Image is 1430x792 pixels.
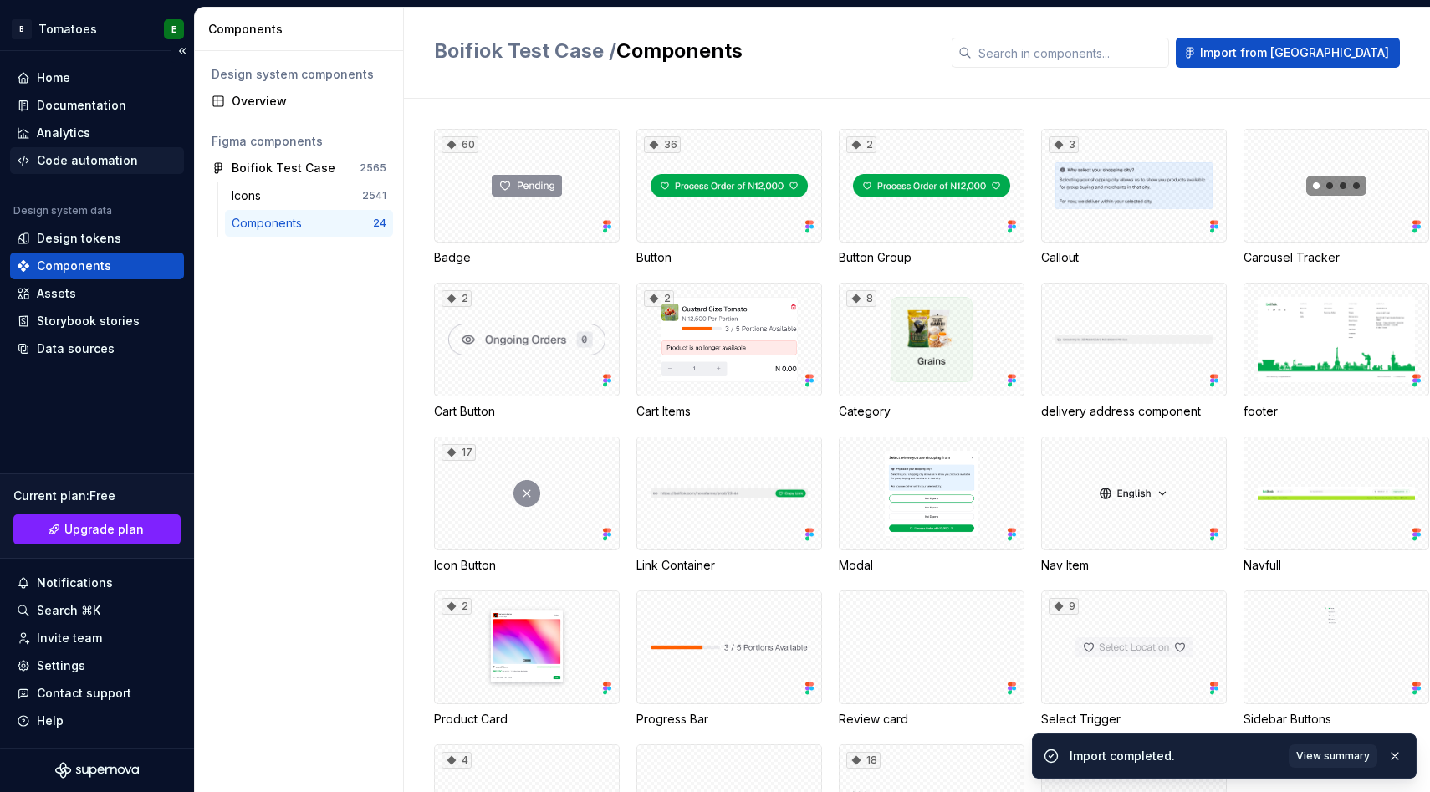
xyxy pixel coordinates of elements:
[1041,249,1227,266] div: Callout
[37,230,121,247] div: Design tokens
[13,488,181,504] div: Current plan : Free
[434,590,620,728] div: 2Product Card
[839,437,1024,574] div: Modal
[37,97,126,114] div: Documentation
[55,762,139,779] svg: Supernova Logo
[1049,598,1079,615] div: 9
[232,215,309,232] div: Components
[846,290,876,307] div: 8
[1244,403,1429,420] div: footer
[38,21,97,38] div: Tomatoes
[10,335,184,362] a: Data sources
[37,69,70,86] div: Home
[37,258,111,274] div: Components
[10,92,184,119] a: Documentation
[208,21,396,38] div: Components
[434,249,620,266] div: Badge
[1176,38,1400,68] button: Import from [GEOGRAPHIC_DATA]
[846,752,881,769] div: 18
[434,403,620,420] div: Cart Button
[37,575,113,591] div: Notifications
[10,680,184,707] button: Contact support
[225,182,393,209] a: Icons2541
[37,340,115,357] div: Data sources
[37,313,140,330] div: Storybook stories
[10,597,184,624] button: Search ⌘K
[434,557,620,574] div: Icon Button
[839,711,1024,728] div: Review card
[1244,557,1429,574] div: Navfull
[1041,129,1227,266] div: 3Callout
[171,23,176,36] div: E
[13,514,181,544] button: Upgrade plan
[10,64,184,91] a: Home
[1041,403,1227,420] div: delivery address component
[232,187,268,204] div: Icons
[1041,711,1227,728] div: Select Trigger
[434,38,616,63] span: Boifiok Test Case /
[37,685,131,702] div: Contact support
[1041,283,1227,420] div: delivery address component
[644,136,681,153] div: 36
[442,290,472,307] div: 2
[442,598,472,615] div: 2
[362,189,386,202] div: 2541
[434,283,620,420] div: 2Cart Button
[232,160,335,176] div: Boifiok Test Case
[1041,590,1227,728] div: 9Select Trigger
[636,403,822,420] div: Cart Items
[636,557,822,574] div: Link Container
[205,155,393,181] a: Boifiok Test Case2565
[37,657,85,674] div: Settings
[434,38,932,64] h2: Components
[10,120,184,146] a: Analytics
[212,66,386,83] div: Design system components
[636,249,822,266] div: Button
[442,136,478,153] div: 60
[10,570,184,596] button: Notifications
[10,625,184,651] a: Invite team
[37,713,64,729] div: Help
[442,752,472,769] div: 4
[839,590,1024,728] div: Review card
[3,11,191,47] button: BTomatoesE
[839,249,1024,266] div: Button Group
[13,204,112,217] div: Design system data
[10,253,184,279] a: Components
[434,711,620,728] div: Product Card
[1244,437,1429,574] div: Navfull
[10,652,184,679] a: Settings
[10,147,184,174] a: Code automation
[10,225,184,252] a: Design tokens
[636,129,822,266] div: 36Button
[205,88,393,115] a: Overview
[1244,283,1429,420] div: footer
[1244,129,1429,266] div: Carousel Tracker
[12,19,32,39] div: B
[360,161,386,175] div: 2565
[636,711,822,728] div: Progress Bar
[37,285,76,302] div: Assets
[434,129,620,266] div: 60Badge
[644,290,674,307] div: 2
[171,39,194,63] button: Collapse sidebar
[10,308,184,335] a: Storybook stories
[373,217,386,230] div: 24
[972,38,1169,68] input: Search in components...
[636,590,822,728] div: Progress Bar
[10,280,184,307] a: Assets
[1200,44,1389,61] span: Import from [GEOGRAPHIC_DATA]
[1244,711,1429,728] div: Sidebar Buttons
[636,283,822,420] div: 2Cart Items
[839,283,1024,420] div: 8Category
[37,630,102,646] div: Invite team
[442,444,476,461] div: 17
[1296,749,1370,763] span: View summary
[225,210,393,237] a: Components24
[839,557,1024,574] div: Modal
[1289,744,1377,768] button: View summary
[1049,136,1079,153] div: 3
[839,129,1024,266] div: 2Button Group
[636,437,822,574] div: Link Container
[1041,557,1227,574] div: Nav Item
